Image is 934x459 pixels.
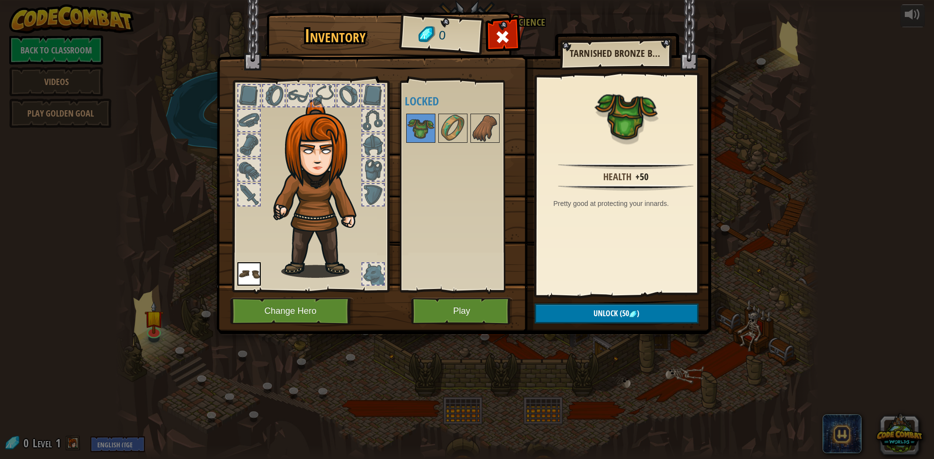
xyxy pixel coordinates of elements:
[439,115,467,142] img: portrait.png
[629,310,637,318] img: gem.png
[411,298,513,324] button: Play
[593,308,618,319] span: Unlock
[558,163,693,170] img: hr.png
[594,84,658,147] img: portrait.png
[535,304,699,323] button: Unlock(50)
[405,95,527,107] h4: Locked
[230,298,354,324] button: Change Hero
[558,185,693,191] img: hr.png
[407,115,434,142] img: portrait.png
[603,170,631,184] div: Health
[438,27,446,45] span: 0
[637,308,639,319] span: )
[237,262,261,286] img: portrait.png
[554,199,703,208] div: Pretty good at protecting your innards.
[471,115,499,142] img: portrait.png
[635,170,648,184] div: +50
[269,99,374,278] img: hair_f2.png
[273,26,397,46] h1: Inventory
[570,48,661,59] h2: Tarnished Bronze Breastplate
[618,308,629,319] span: (50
